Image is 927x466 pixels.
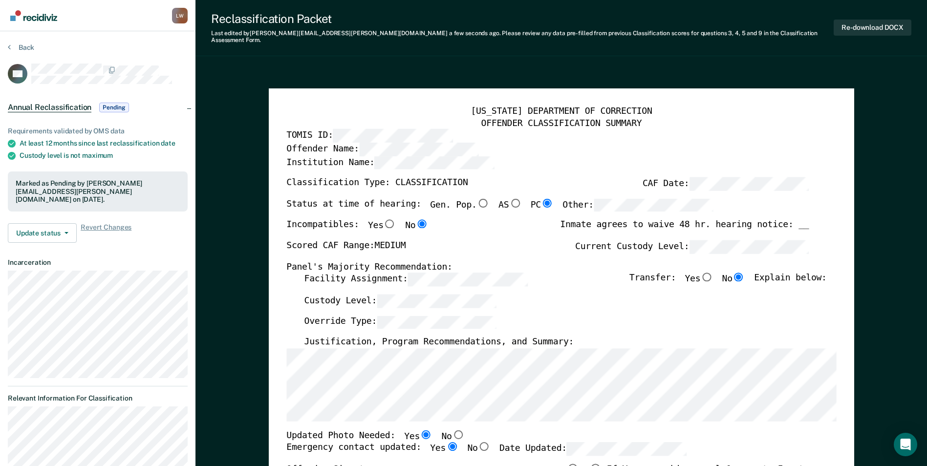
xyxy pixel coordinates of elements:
input: Institution Name: [374,156,494,169]
div: Status at time of hearing: [286,198,713,220]
label: Override Type: [304,315,496,328]
div: Emergency contact updated: [286,443,687,464]
label: No [405,220,428,233]
div: Panel's Majority Recommendation: [286,261,809,273]
div: L W [172,8,188,23]
input: No [452,430,464,439]
img: Recidiviz [10,10,57,21]
label: Other: [562,198,713,212]
button: Re-download DOCX [834,20,911,36]
label: Justification, Program Recommendations, and Summary: [304,337,574,348]
span: date [161,139,175,147]
button: Update status [8,223,77,243]
label: Yes [685,273,713,286]
label: Classification Type: CLASSIFICATION [286,177,468,190]
div: At least 12 months since last reclassification [20,139,188,148]
label: Institution Name: [286,156,494,169]
label: Custody Level: [304,294,496,307]
div: Open Intercom Messenger [894,433,917,456]
button: Back [8,43,34,52]
span: Pending [99,103,129,112]
div: Custody level is not [20,151,188,160]
input: AS [509,198,521,207]
input: Yes [383,220,396,229]
span: Annual Reclassification [8,103,91,112]
input: Facility Assignment: [408,273,527,286]
label: Facility Assignment: [304,273,527,286]
div: [US_STATE] DEPARTMENT OF CORRECTION [286,106,836,118]
input: No [477,443,490,451]
label: Scored CAF Range: MEDIUM [286,240,406,253]
label: AS [498,198,521,212]
input: Yes [700,273,713,281]
div: Transfer: Explain below: [629,273,827,294]
label: No [722,273,745,286]
input: Other: [594,198,713,212]
label: PC [530,198,553,212]
input: Date Updated: [567,443,687,456]
label: Yes [368,220,396,233]
div: OFFENDER CLASSIFICATION SUMMARY [286,117,836,129]
input: Current Custody Level: [689,240,809,253]
label: No [441,430,464,443]
span: a few seconds ago [449,30,499,37]
input: TOMIS ID: [333,129,453,142]
button: Profile dropdown button [172,8,188,23]
label: Gen. Pop. [430,198,490,212]
label: Date Updated: [499,443,687,456]
input: Gen. Pop. [476,198,489,207]
dt: Incarceration [8,258,188,267]
label: CAF Date: [643,177,809,190]
input: Yes [420,430,432,439]
div: Last edited by [PERSON_NAME][EMAIL_ADDRESS][PERSON_NAME][DOMAIN_NAME] . Please review any data pr... [211,30,834,44]
input: Offender Name: [359,142,478,155]
div: Marked as Pending by [PERSON_NAME][EMAIL_ADDRESS][PERSON_NAME][DOMAIN_NAME] on [DATE]. [16,179,180,204]
label: No [467,443,490,456]
div: Updated Photo Needed: [286,430,465,443]
label: Current Custody Level: [575,240,809,253]
input: PC [541,198,554,207]
label: Yes [404,430,432,443]
input: CAF Date: [689,177,809,190]
span: Revert Changes [81,223,131,243]
input: No [415,220,428,229]
dt: Relevant Information For Classification [8,394,188,402]
input: No [733,273,745,281]
label: Yes [430,443,458,456]
div: Reclassification Packet [211,12,834,26]
input: Custody Level: [377,294,496,307]
div: Incompatibles: [286,220,428,240]
input: Yes [446,443,458,451]
span: maximum [82,151,113,159]
label: Offender Name: [286,142,479,155]
div: Inmate agrees to waive 48 hr. hearing notice: __ [560,220,809,240]
div: Requirements validated by OMS data [8,127,188,135]
label: TOMIS ID: [286,129,453,142]
input: Override Type: [377,315,496,328]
